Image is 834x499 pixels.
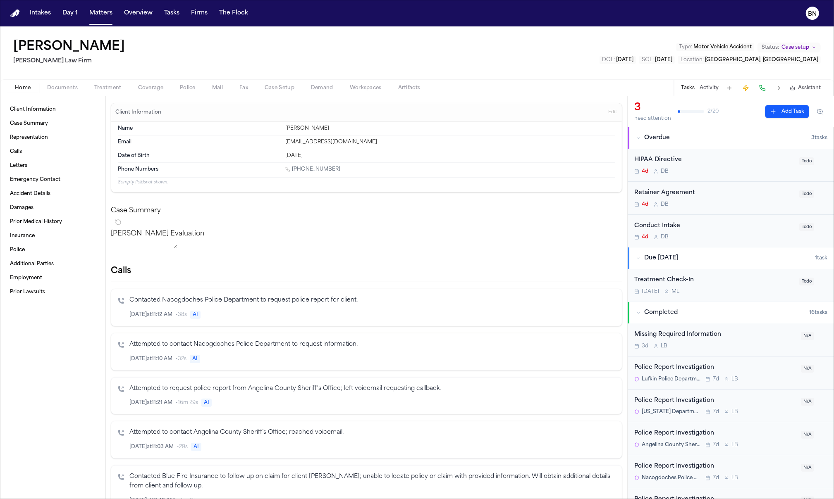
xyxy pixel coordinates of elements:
[644,134,670,142] span: Overdue
[216,6,251,21] button: The Flock
[815,255,827,261] span: 1 task
[602,57,615,62] span: DOL :
[7,215,99,228] a: Prior Medical History
[762,44,779,51] span: Status:
[398,85,421,91] span: Artifacts
[765,105,809,118] button: Add Task
[350,85,382,91] span: Workspaces
[285,125,615,132] div: [PERSON_NAME]
[628,323,834,356] div: Open task: Missing Required Information
[661,201,669,208] span: D B
[26,6,54,21] a: Intakes
[634,221,794,231] div: Conduct Intake
[15,85,31,91] span: Home
[642,288,659,295] span: [DATE]
[801,464,814,472] span: N/A
[180,85,196,91] span: Police
[10,10,20,17] img: Finch Logo
[634,115,671,122] div: need attention
[801,431,814,439] span: N/A
[628,302,834,323] button: Completed16tasks
[628,422,834,455] div: Open task: Police Report Investigation
[661,234,669,240] span: D B
[7,257,99,271] a: Additional Parties
[634,396,796,406] div: Police Report Investigation
[176,356,186,362] span: • 32s
[265,85,294,91] span: Case Setup
[713,409,719,415] span: 7d
[707,108,719,115] span: 2 / 20
[757,82,768,94] button: Make a Call
[681,57,704,62] span: Location :
[129,444,174,450] span: [DATE] at 11:03 AM
[7,271,99,285] a: Employment
[642,168,648,175] span: 4d
[138,85,163,91] span: Coverage
[655,57,672,62] span: [DATE]
[188,6,211,21] button: Firms
[118,152,280,159] dt: Date of Birth
[634,363,796,373] div: Police Report Investigation
[616,57,633,62] span: [DATE]
[86,6,116,21] a: Matters
[7,229,99,242] a: Insurance
[644,309,678,317] span: Completed
[740,82,752,94] button: Create Immediate Task
[13,40,125,55] button: Edit matter name
[7,187,99,200] a: Accident Details
[676,43,754,51] button: Edit Type: Motor Vehicle Accident
[606,106,619,119] button: Edit
[129,428,615,437] p: Attempted to contact Angelina County Sheriff’s Office; reached voicemail.
[679,45,692,50] span: Type :
[634,188,794,198] div: Retainer Agreement
[190,311,201,319] span: AI
[642,442,700,448] span: Angelina County Sheriff’s Office
[59,6,81,21] button: Day 1
[731,376,738,383] span: L B
[713,475,719,481] span: 7d
[700,85,719,91] button: Activity
[634,101,671,114] div: 3
[7,285,99,299] a: Prior Lawsuits
[628,182,834,215] div: Open task: Retainer Agreement
[642,343,648,349] span: 3d
[191,443,201,451] span: AI
[642,234,648,240] span: 4d
[628,215,834,247] div: Open task: Conduct Intake
[628,455,834,488] div: Open task: Police Report Investigation
[129,399,172,406] span: [DATE] at 11:21 AM
[639,56,675,64] button: Edit SOL: 2027-08-08
[129,311,172,318] span: [DATE] at 11:12 AM
[190,355,200,363] span: AI
[177,444,188,450] span: • 29s
[7,243,99,257] a: Police
[799,223,814,231] span: Todo
[161,6,183,21] button: Tasks
[799,278,814,285] span: Todo
[201,399,212,407] span: AI
[642,57,654,62] span: SOL :
[600,56,636,64] button: Edit DOL: 2025-08-08
[809,309,827,316] span: 16 task s
[111,229,622,239] p: [PERSON_NAME] Evaluation
[731,442,738,448] span: L B
[7,159,99,172] a: Letters
[724,82,735,94] button: Add Task
[129,296,615,305] p: Contacted Nacogdoches Police Department to request police report for client.
[608,109,617,115] span: Edit
[672,288,679,295] span: M L
[7,173,99,186] a: Emergency Contact
[118,125,280,132] dt: Name
[713,442,719,448] span: 7d
[731,409,738,415] span: L B
[628,127,834,149] button: Overdue3tasks
[634,276,794,285] div: Treatment Check-In
[801,332,814,340] span: N/A
[13,40,125,55] h1: [PERSON_NAME]
[634,155,794,165] div: HIPAA Directive
[634,462,796,471] div: Police Report Investigation
[661,343,667,349] span: L B
[111,265,622,277] h2: Calls
[239,85,248,91] span: Fax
